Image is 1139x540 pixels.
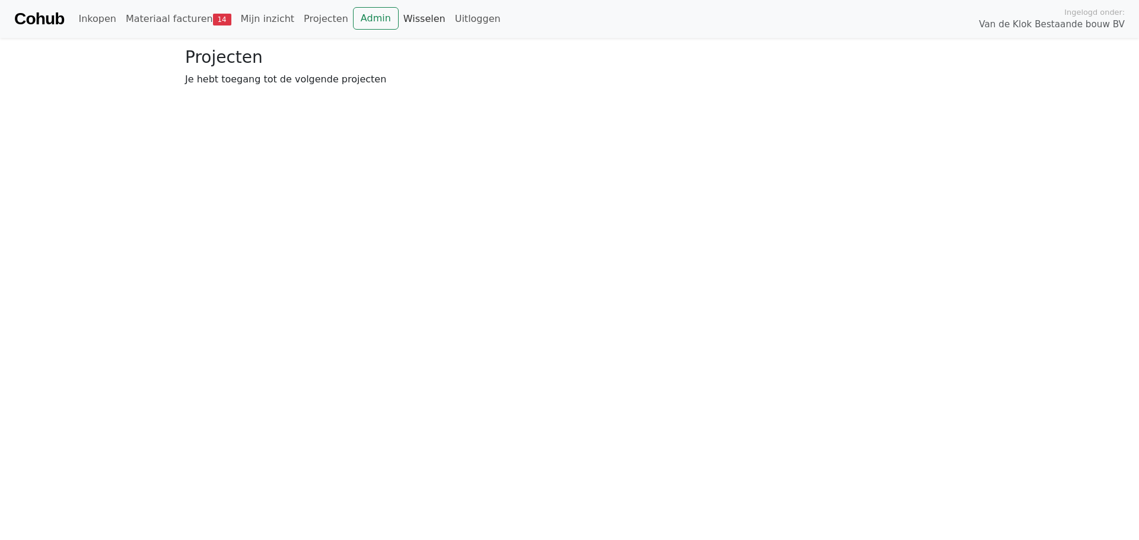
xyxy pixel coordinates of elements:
h3: Projecten [185,47,954,68]
a: Uitloggen [450,7,505,31]
span: Ingelogd onder: [1064,7,1125,18]
p: Je hebt toegang tot de volgende projecten [185,72,954,87]
a: Projecten [299,7,353,31]
a: Mijn inzicht [236,7,300,31]
a: Admin [353,7,399,30]
a: Inkopen [74,7,120,31]
span: Van de Klok Bestaande bouw BV [979,18,1125,31]
span: 14 [213,14,231,25]
a: Cohub [14,5,64,33]
a: Materiaal facturen14 [121,7,236,31]
a: Wisselen [399,7,450,31]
